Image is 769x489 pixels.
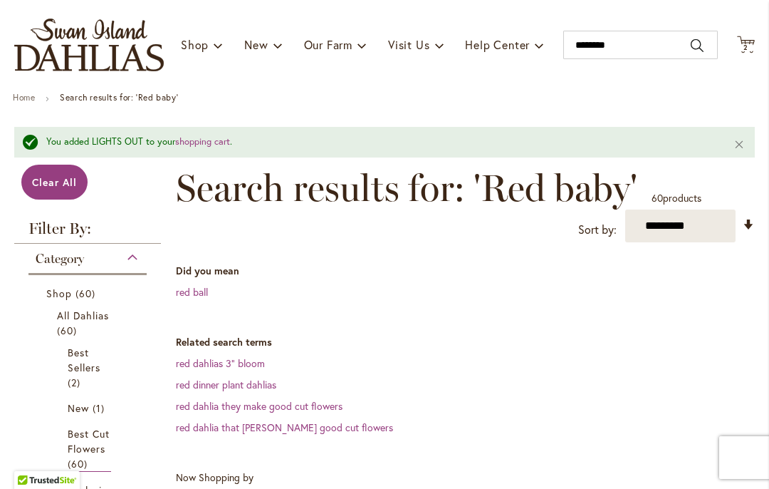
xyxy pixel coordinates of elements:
[13,92,35,103] a: Home
[32,175,77,189] span: Clear All
[21,165,88,200] a: Clear All
[46,286,132,301] a: Shop
[46,287,72,300] span: Shop
[176,378,276,391] a: red dinner plant dahlias
[304,37,352,52] span: Our Farm
[68,375,84,390] span: 2
[68,401,111,416] a: New
[68,346,100,374] span: Best Sellers
[176,421,393,434] a: red dahlia that [PERSON_NAME] good cut flowers
[14,221,161,244] strong: Filter By:
[181,37,209,52] span: Shop
[46,135,712,149] div: You added LIGHTS OUT to your .
[176,264,755,278] dt: Did you mean
[57,308,122,338] a: All Dahlias
[388,37,429,52] span: Visit Us
[68,401,89,415] span: New
[68,427,110,455] span: Best Cut Flowers
[68,426,111,472] a: Best Cut Flowers
[175,135,230,148] a: shopping cart
[244,37,268,52] span: New
[93,401,108,416] span: 1
[578,217,617,243] label: Sort by:
[176,167,637,210] span: Search results for: 'Red baby'
[737,36,755,55] button: 2
[57,323,80,338] span: 60
[465,37,530,52] span: Help Center
[11,438,51,478] iframe: Launch Accessibility Center
[57,309,110,322] span: All Dahlias
[652,187,701,210] p: products
[14,19,164,71] a: store logo
[176,356,265,370] a: red dahlias 3” bloom
[36,251,84,267] span: Category
[176,285,208,299] a: red ball
[68,345,111,390] a: Best Sellers
[652,191,663,205] span: 60
[743,43,748,52] span: 2
[75,286,99,301] span: 60
[68,456,91,471] span: 60
[176,335,755,349] dt: Related search terms
[176,399,342,413] a: red dahlia they make good cut flowers
[60,92,178,103] strong: Search results for: 'Red baby'
[176,470,253,484] span: Now Shopping by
